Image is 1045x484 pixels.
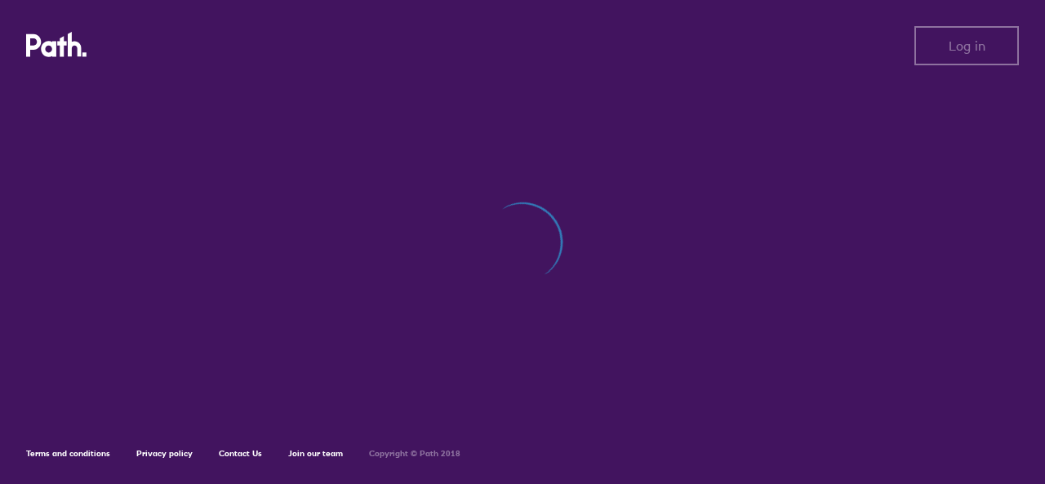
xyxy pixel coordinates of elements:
[914,26,1019,65] button: Log in
[219,448,262,459] a: Contact Us
[949,38,985,53] span: Log in
[26,448,110,459] a: Terms and conditions
[369,449,460,459] h6: Copyright © Path 2018
[136,448,193,459] a: Privacy policy
[288,448,343,459] a: Join our team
